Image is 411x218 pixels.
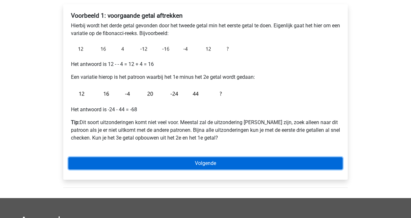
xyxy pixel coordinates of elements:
[71,42,232,55] img: Exceptions_example_1.png
[71,73,340,81] p: Een variatie hierop is het patroon waarbij het 1e minus het 2e getal wordt gedaan:
[71,12,183,19] b: Voorbeeld 1: voorgaande getal aftrekken
[71,119,340,142] p: Dit soort uitzonderingen komt niet veel voor. Meestal zal de uitzondering [PERSON_NAME] zijn, zoe...
[71,22,340,37] p: Hierbij wordt het derde getal gevonden door het tweede getal min het eerste getal te doen. Eigenl...
[68,157,343,169] a: Volgende
[71,106,340,114] p: Het antwoord is -24 - 44 = -68
[71,119,80,125] b: Tip:
[71,86,232,101] img: Exceptions_example1_2.png
[71,60,340,68] p: Het antwoord is 12 - - 4 = 12 + 4 = 16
